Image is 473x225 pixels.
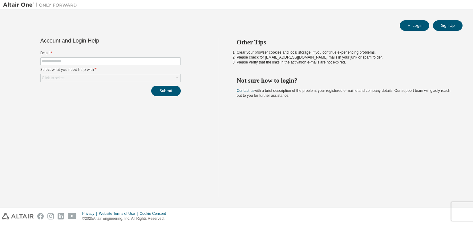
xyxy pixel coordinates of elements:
div: Click to select [41,74,180,82]
div: Website Terms of Use [99,211,139,216]
button: Login [400,20,429,31]
li: Please verify that the links in the activation e-mails are not expired. [237,60,452,65]
h2: Not sure how to login? [237,76,452,84]
img: facebook.svg [37,213,44,219]
img: altair_logo.svg [2,213,34,219]
div: Cookie Consent [139,211,169,216]
img: Altair One [3,2,80,8]
button: Submit [151,86,181,96]
li: Please check for [EMAIL_ADDRESS][DOMAIN_NAME] mails in your junk or spam folder. [237,55,452,60]
h2: Other Tips [237,38,452,46]
div: Click to select [42,76,65,80]
div: Privacy [82,211,99,216]
li: Clear your browser cookies and local storage, if you continue experiencing problems. [237,50,452,55]
img: instagram.svg [47,213,54,219]
label: Select what you need help with [40,67,181,72]
p: © 2025 Altair Engineering, Inc. All Rights Reserved. [82,216,170,221]
label: Email [40,51,181,55]
a: Contact us [237,88,254,93]
span: with a brief description of the problem, your registered e-mail id and company details. Our suppo... [237,88,451,98]
button: Sign Up [433,20,463,31]
img: linkedin.svg [58,213,64,219]
img: youtube.svg [68,213,77,219]
div: Account and Login Help [40,38,153,43]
